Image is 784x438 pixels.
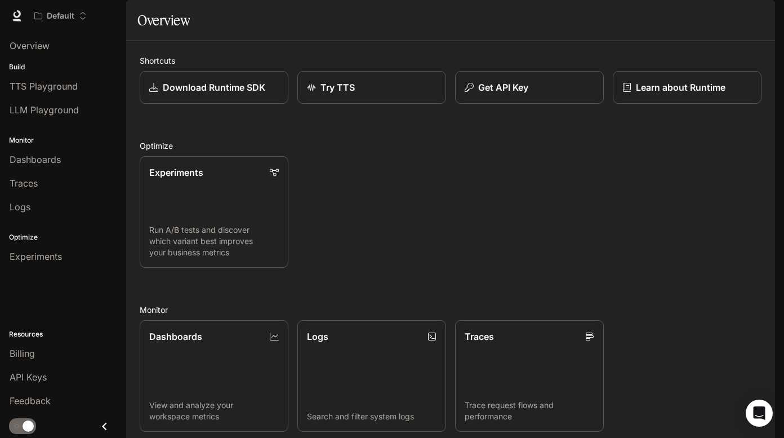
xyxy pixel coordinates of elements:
p: Experiments [149,166,203,179]
button: Open workspace menu [29,5,92,27]
a: ExperimentsRun A/B tests and discover which variant best improves your business metrics [140,156,288,268]
p: Search and filter system logs [307,411,436,422]
p: Traces [465,330,494,343]
a: Download Runtime SDK [140,71,288,104]
h1: Overview [137,9,190,32]
a: TracesTrace request flows and performance [455,320,604,432]
p: Default [47,11,74,21]
button: Get API Key [455,71,604,104]
div: Open Intercom Messenger [746,400,773,427]
p: Get API Key [478,81,528,94]
h2: Optimize [140,140,761,152]
p: Learn about Runtime [636,81,725,94]
p: Logs [307,330,328,343]
a: DashboardsView and analyze your workspace metrics [140,320,288,432]
p: Trace request flows and performance [465,400,594,422]
h2: Shortcuts [140,55,761,67]
a: LogsSearch and filter system logs [297,320,446,432]
a: Learn about Runtime [613,71,761,104]
h2: Monitor [140,304,761,316]
p: Try TTS [320,81,355,94]
p: View and analyze your workspace metrics [149,400,279,422]
p: Dashboards [149,330,202,343]
p: Download Runtime SDK [163,81,265,94]
a: Try TTS [297,71,446,104]
p: Run A/B tests and discover which variant best improves your business metrics [149,224,279,258]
